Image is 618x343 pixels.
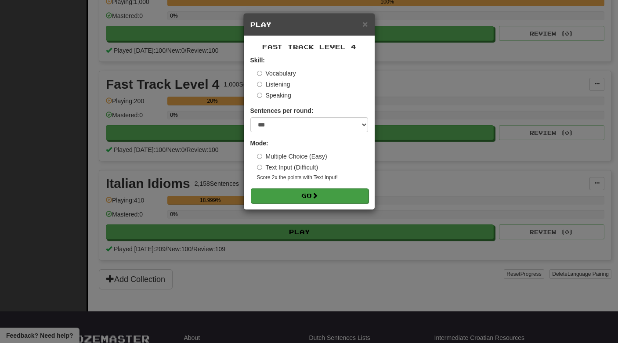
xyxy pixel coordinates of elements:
h5: Play [250,20,368,29]
input: Speaking [257,93,262,98]
label: Text Input (Difficult) [257,163,318,172]
span: × [362,19,368,29]
small: Score 2x the points with Text Input ! [257,174,368,181]
input: Listening [257,82,262,87]
strong: Skill: [250,57,265,64]
input: Text Input (Difficult) [257,165,262,170]
label: Multiple Choice (Easy) [257,152,327,161]
button: Close [362,19,368,29]
span: Fast Track Level 4 [262,43,356,51]
label: Sentences per round: [250,106,314,115]
label: Listening [257,80,290,89]
label: Vocabulary [257,69,296,78]
input: Multiple Choice (Easy) [257,154,262,159]
label: Speaking [257,91,291,100]
strong: Mode: [250,140,268,147]
input: Vocabulary [257,71,262,76]
button: Go [251,188,369,203]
